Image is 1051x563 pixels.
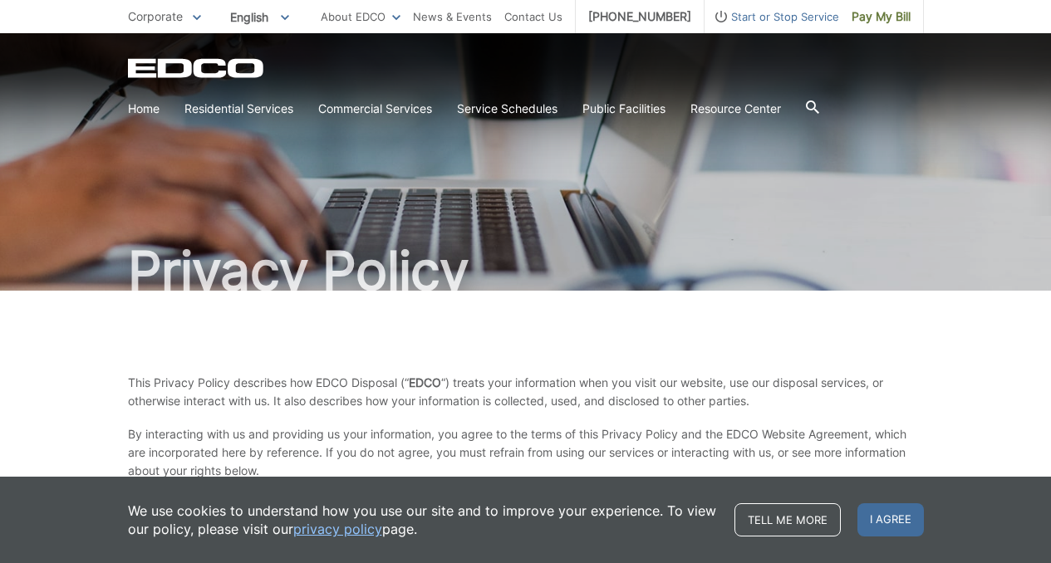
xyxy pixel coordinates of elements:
[128,502,718,538] p: We use cookies to understand how you use our site and to improve your experience. To view our pol...
[504,7,562,26] a: Contact Us
[318,100,432,118] a: Commercial Services
[852,7,911,26] span: Pay My Bill
[128,244,924,297] h1: Privacy Policy
[293,520,382,538] a: privacy policy
[409,375,441,389] strong: EDCO
[321,7,400,26] a: About EDCO
[128,100,160,118] a: Home
[128,58,266,78] a: EDCD logo. Return to the homepage.
[128,9,183,23] span: Corporate
[128,425,924,480] p: By interacting with us and providing us your information, you agree to the terms of this Privacy ...
[413,7,492,26] a: News & Events
[734,503,841,536] a: Tell me more
[184,100,293,118] a: Residential Services
[582,100,665,118] a: Public Facilities
[690,100,781,118] a: Resource Center
[857,503,924,536] span: I agree
[218,3,302,31] span: English
[457,100,557,118] a: Service Schedules
[128,374,924,410] p: This Privacy Policy describes how EDCO Disposal (“ “) treats your information when you visit our ...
